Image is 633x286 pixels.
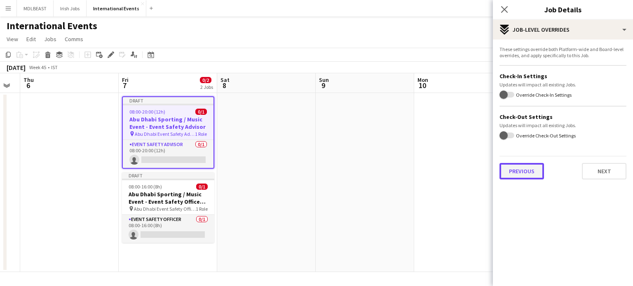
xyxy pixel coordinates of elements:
div: Job-Level Overrides [493,20,633,40]
div: Draft [123,97,213,104]
a: Edit [23,34,39,44]
span: Mon [417,76,428,84]
a: Comms [61,34,87,44]
h3: Check-Out Settings [499,113,626,121]
span: Sun [319,76,329,84]
div: [DATE] [7,63,26,72]
h3: Job Details [493,4,633,15]
app-card-role: Event Safety Officer0/108:00-16:00 (8h) [122,215,214,243]
span: 0/1 [196,184,208,190]
label: Override Check-Out Settings [514,132,576,138]
button: International Events [87,0,146,16]
span: Abu Dhabi Event Safety Officer - Night [134,206,196,212]
a: Jobs [41,34,60,44]
span: 08:00-16:00 (8h) [129,184,162,190]
h1: International Events [7,20,97,32]
div: These settings override both Platform-wide and Board-level overrides, and apply specifically to t... [499,46,626,58]
h3: Check-In Settings [499,72,626,80]
div: Updates will impact all existing Jobs. [499,122,626,128]
span: 0/2 [200,77,211,83]
span: Thu [23,76,34,84]
div: IST [51,64,58,70]
h3: Abu Dhabi Sporting / Music Event - Event Safety Advisor [123,116,213,130]
span: 0/1 [195,109,207,115]
span: View [7,35,18,43]
app-job-card: Draft08:00-20:00 (12h)0/1Abu Dhabi Sporting / Music Event - Event Safety Advisor Abu Dhabi Event ... [122,96,214,169]
span: 9 [318,81,329,90]
a: View [3,34,21,44]
div: 2 Jobs [200,84,213,90]
span: 7 [121,81,129,90]
span: Edit [26,35,36,43]
span: Fri [122,76,129,84]
button: Irish Jobs [54,0,87,16]
app-card-role: Event Safety Advisor0/108:00-20:00 (12h) [123,140,213,168]
span: 8 [219,81,230,90]
app-job-card: Draft08:00-16:00 (8h)0/1Abu Dhabi Sporting / Music Event - Event Safety Officer Night Shift Abu D... [122,172,214,243]
span: 1 Role [195,131,207,137]
div: Updates will impact all existing Jobs. [499,81,626,88]
span: Sat [220,76,230,84]
span: 6 [22,81,34,90]
button: Previous [499,163,544,179]
button: Next [582,163,626,179]
span: 08:00-20:00 (12h) [129,109,165,115]
span: 1 Role [196,206,208,212]
label: Override Check-In Settings [514,92,572,98]
span: Abu Dhabi Event Safety Advisor [135,131,195,137]
span: Comms [65,35,83,43]
div: Draft [122,172,214,179]
span: Week 45 [27,64,48,70]
span: 10 [416,81,428,90]
span: Jobs [44,35,56,43]
button: MDLBEAST [17,0,54,16]
h3: Abu Dhabi Sporting / Music Event - Event Safety Officer Night Shift [122,191,214,205]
